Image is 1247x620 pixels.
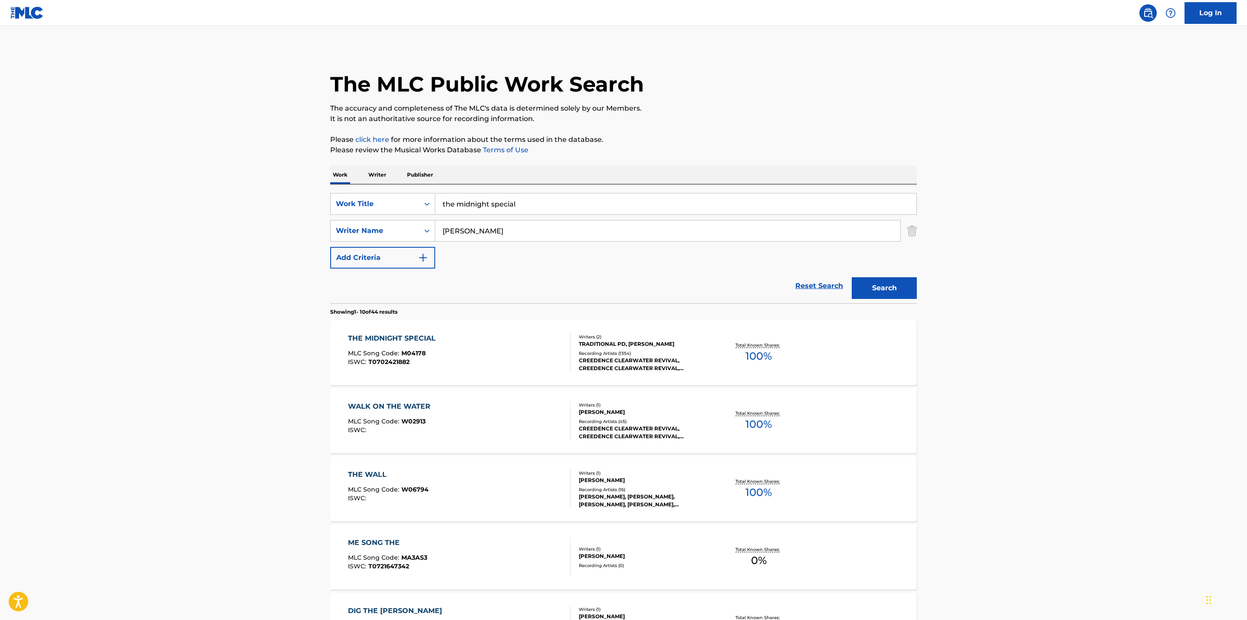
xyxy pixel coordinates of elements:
[330,166,350,184] p: Work
[330,134,917,145] p: Please for more information about the terms used in the database.
[348,486,401,493] span: MLC Song Code :
[330,308,397,316] p: Showing 1 - 10 of 44 results
[1204,578,1247,620] div: Widget chat
[336,226,414,236] div: Writer Name
[579,408,710,416] div: [PERSON_NAME]
[330,247,435,269] button: Add Criteria
[418,253,428,263] img: 9d2ae6d4665cec9f34b9.svg
[330,103,917,114] p: The accuracy and completeness of The MLC's data is determined solely by our Members.
[1206,587,1211,613] div: Trascina
[401,349,426,357] span: M04178
[791,276,847,295] a: Reset Search
[336,199,414,209] div: Work Title
[579,546,710,552] div: Writers ( 1 )
[348,349,401,357] span: MLC Song Code :
[10,7,44,19] img: MLC Logo
[751,553,767,568] span: 0 %
[1204,578,1247,620] iframe: Chat Widget
[330,145,917,155] p: Please review the Musical Works Database
[579,350,710,357] div: Recording Artists ( 1354 )
[330,114,917,124] p: It is not an authoritative source for recording information.
[1162,4,1179,22] div: Help
[579,340,710,348] div: TRADITIONAL PD, [PERSON_NAME]
[348,426,368,434] span: ISWC :
[348,401,435,412] div: WALK ON THE WATER
[348,358,368,366] span: ISWC :
[579,418,710,425] div: Recording Artists ( 45 )
[368,562,409,570] span: T0721647342
[401,417,426,425] span: W02913
[579,552,710,560] div: [PERSON_NAME]
[366,166,389,184] p: Writer
[401,554,427,561] span: MA3AS3
[579,476,710,484] div: [PERSON_NAME]
[1165,8,1176,18] img: help
[852,277,917,299] button: Search
[907,220,917,242] img: Delete Criterion
[330,193,917,303] form: Search Form
[579,493,710,508] div: [PERSON_NAME], [PERSON_NAME], [PERSON_NAME], [PERSON_NAME], [PERSON_NAME]
[579,425,710,440] div: CREEDENCE CLEARWATER REVIVAL, CREEDENCE CLEARWATER REVIVAL, CREEDENCE CLEARWATER REVIVAL, CREEDEN...
[330,320,917,385] a: THE MIDNIGHT SPECIALMLC Song Code:M04178ISWC:T0702421882Writers (2)TRADITIONAL PD, [PERSON_NAME]R...
[348,494,368,502] span: ISWC :
[579,606,710,613] div: Writers ( 1 )
[348,333,440,344] div: THE MIDNIGHT SPECIAL
[348,469,429,480] div: THE WALL
[579,357,710,372] div: CREEDENCE CLEARWATER REVIVAL, CREEDENCE CLEARWATER REVIVAL, CREEDENCE CLEARWATER REVIVAL, [PERSON...
[348,562,368,570] span: ISWC :
[579,334,710,340] div: Writers ( 2 )
[735,478,782,485] p: Total Known Shares:
[579,562,710,569] div: Recording Artists ( 0 )
[404,166,436,184] p: Publisher
[745,348,772,364] span: 100 %
[735,546,782,553] p: Total Known Shares:
[1185,2,1237,24] a: Log In
[330,71,644,97] h1: The MLC Public Work Search
[348,538,427,548] div: ME SONG THE
[579,486,710,493] div: Recording Artists ( 16 )
[348,606,446,616] div: DIG THE [PERSON_NAME]
[745,485,772,500] span: 100 %
[330,525,917,590] a: ME SONG THEMLC Song Code:MA3AS3ISWC:T0721647342Writers (1)[PERSON_NAME]Recording Artists (0)Total...
[735,410,782,417] p: Total Known Shares:
[745,417,772,432] span: 100 %
[579,402,710,408] div: Writers ( 1 )
[368,358,410,366] span: T0702421882
[735,342,782,348] p: Total Known Shares:
[348,417,401,425] span: MLC Song Code :
[330,388,917,453] a: WALK ON THE WATERMLC Song Code:W02913ISWC:Writers (1)[PERSON_NAME]Recording Artists (45)CREEDENCE...
[579,470,710,476] div: Writers ( 1 )
[1143,8,1153,18] img: search
[348,554,401,561] span: MLC Song Code :
[1139,4,1157,22] a: Public Search
[355,135,389,144] a: click here
[401,486,429,493] span: W06794
[481,146,528,154] a: Terms of Use
[330,456,917,522] a: THE WALLMLC Song Code:W06794ISWC:Writers (1)[PERSON_NAME]Recording Artists (16)[PERSON_NAME], [PE...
